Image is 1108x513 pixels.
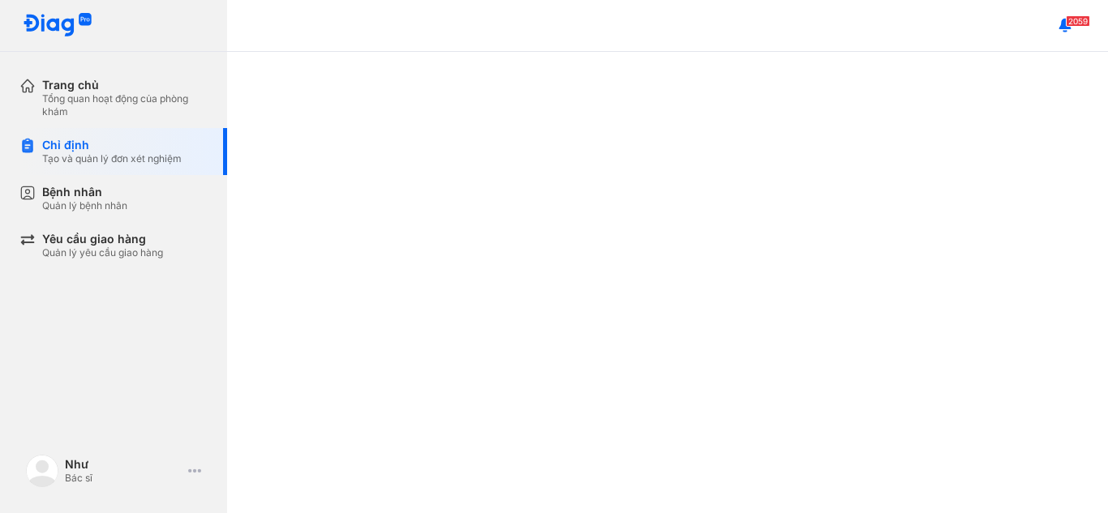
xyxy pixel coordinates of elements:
span: 2059 [1066,15,1090,27]
div: Bác sĩ [65,472,182,485]
div: Quản lý bệnh nhân [42,199,127,212]
div: Trang chủ [42,78,208,92]
img: logo [26,455,58,487]
div: Tạo và quản lý đơn xét nghiệm [42,152,182,165]
div: Bệnh nhân [42,185,127,199]
div: Tổng quan hoạt động của phòng khám [42,92,208,118]
div: Như [65,457,182,472]
div: Chỉ định [42,138,182,152]
img: logo [23,13,92,38]
div: Quản lý yêu cầu giao hàng [42,246,163,259]
div: Yêu cầu giao hàng [42,232,163,246]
